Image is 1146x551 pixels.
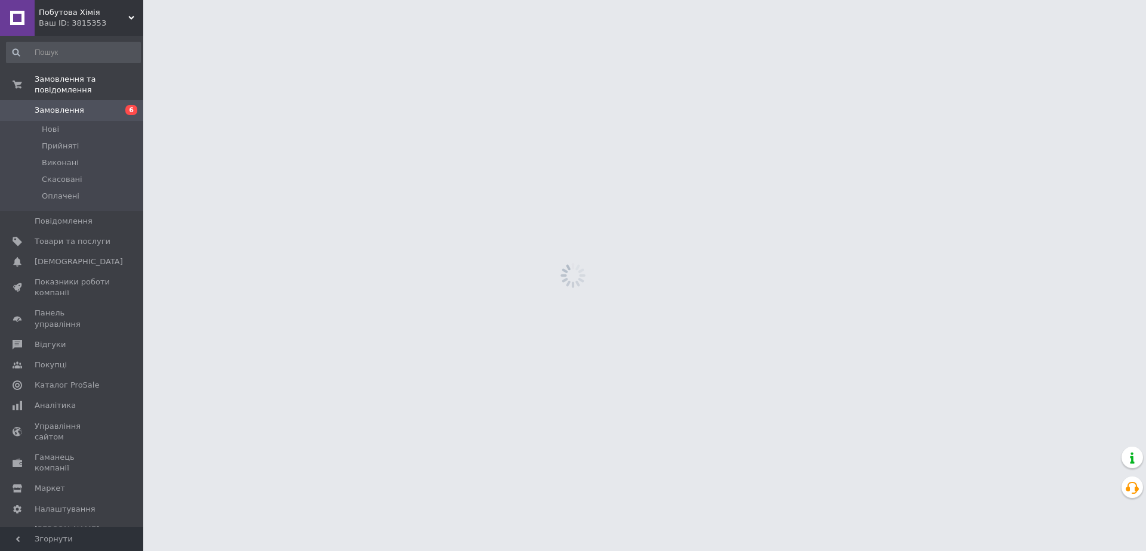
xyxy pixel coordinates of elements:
[35,74,143,95] span: Замовлення та повідомлення
[125,105,137,115] span: 6
[42,141,79,151] span: Прийняті
[35,216,93,227] span: Повідомлення
[35,105,84,116] span: Замовлення
[42,191,79,202] span: Оплачені
[35,421,110,442] span: Управління сайтом
[35,308,110,329] span: Панель управління
[35,452,110,473] span: Гаманець компанії
[42,174,82,185] span: Скасовані
[6,42,141,63] input: Пошук
[35,504,95,515] span: Налаштування
[39,7,128,18] span: Побутова Хімія
[35,400,76,411] span: Аналітика
[35,256,123,267] span: [DEMOGRAPHIC_DATA]
[42,157,79,168] span: Виконані
[35,380,99,391] span: Каталог ProSale
[35,360,67,370] span: Покупці
[35,277,110,298] span: Показники роботи компанії
[35,483,65,494] span: Маркет
[39,18,143,29] div: Ваш ID: 3815353
[35,339,66,350] span: Відгуки
[42,124,59,135] span: Нові
[35,236,110,247] span: Товари та послуги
